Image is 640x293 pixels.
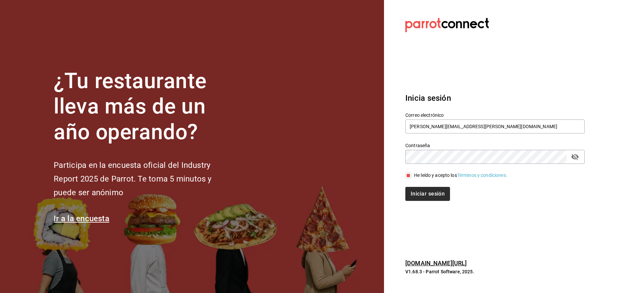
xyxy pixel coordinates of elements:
a: Términos y condiciones. [457,173,507,178]
a: Ir a la encuesta [54,214,109,223]
button: Iniciar sesión [405,187,450,201]
h2: Participa en la encuesta oficial del Industry Report 2025 de Parrot. Te toma 5 minutos y puede se... [54,159,234,199]
h1: ¿Tu restaurante lleva más de un año operando? [54,68,234,145]
div: He leído y acepto los [414,172,507,179]
a: [DOMAIN_NAME][URL] [405,260,467,267]
h3: Inicia sesión [405,92,585,104]
button: passwordField [569,151,581,163]
label: Correo electrónico [405,112,585,117]
label: Contraseña [405,143,585,148]
input: Ingresa tu correo electrónico [405,119,585,133]
p: V1.68.3 - Parrot Software, 2025. [405,268,585,275]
